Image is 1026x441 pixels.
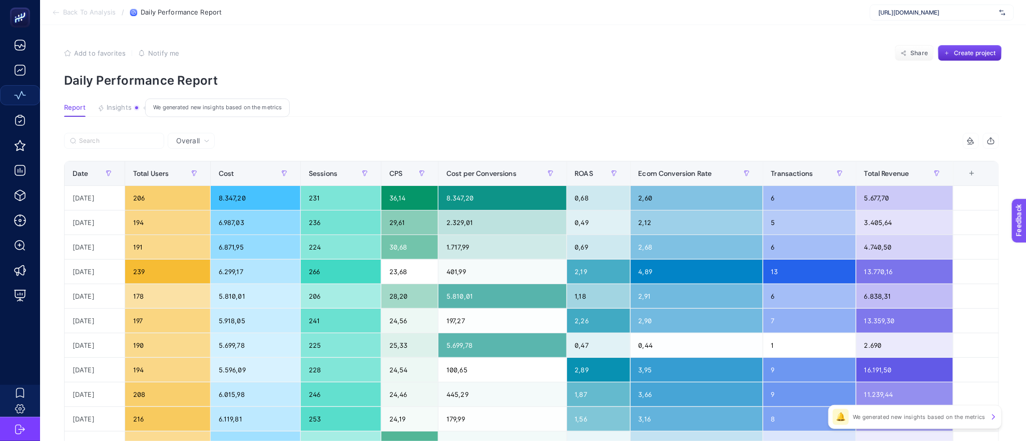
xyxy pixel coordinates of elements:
div: [DATE] [65,284,125,308]
div: 13.770,16 [856,260,953,284]
div: 25,33 [381,333,438,357]
div: 1,18 [567,284,630,308]
span: Total Users [133,169,169,177]
span: / [122,8,124,16]
div: 3.405,64 [856,210,953,235]
img: svg%3e [999,8,1005,18]
div: 4.740,50 [856,235,953,259]
div: 13.359,30 [856,309,953,333]
div: 6.987,03 [211,210,300,235]
div: 216 [125,407,210,431]
span: Feedback [6,3,38,11]
div: 11.239,44 [856,382,953,406]
button: Notify me [138,49,179,57]
div: 190 [125,333,210,357]
div: 16.191,50 [856,358,953,382]
div: 401,99 [438,260,566,284]
div: 6.119,81 [211,407,300,431]
div: 236 [301,210,381,235]
div: 8.347,20 [438,186,566,210]
div: 1,56 [567,407,630,431]
span: Daily Performance Report [141,9,222,17]
div: 5.810,01 [438,284,566,308]
span: Overall [176,136,200,146]
div: We generated new insights based on the metrics [145,99,290,117]
div: 2,90 [631,309,763,333]
span: Cost [219,169,234,177]
div: [DATE] [65,186,125,210]
div: 228 [301,358,381,382]
div: 3,66 [631,382,763,406]
div: 36,14 [381,186,438,210]
div: 3,16 [631,407,763,431]
div: 225 [301,333,381,357]
div: 0,47 [567,333,630,357]
span: [URL][DOMAIN_NAME] [878,9,995,17]
div: 8.347,20 [211,186,300,210]
div: 253 [301,407,381,431]
div: 🔔 [833,409,849,425]
div: 0,44 [631,333,763,357]
span: Sessions [309,169,337,177]
div: 2,60 [631,186,763,210]
div: 100,65 [438,358,566,382]
div: 6.871,95 [211,235,300,259]
div: 246 [301,382,381,406]
div: 197,27 [438,309,566,333]
div: 266 [301,260,381,284]
div: 5.699,78 [438,333,566,357]
div: 231 [301,186,381,210]
span: Transactions [771,169,813,177]
div: 445,29 [438,382,566,406]
span: Notify me [148,49,179,57]
div: [DATE] [65,309,125,333]
div: [DATE] [65,407,125,431]
div: 241 [301,309,381,333]
span: Add to favorites [74,49,126,57]
div: 4,89 [631,260,763,284]
div: 2.329,01 [438,210,566,235]
div: 5.677,70 [856,186,953,210]
div: 9 [763,382,856,406]
span: Date [73,169,89,177]
div: 5.810,01 [211,284,300,308]
div: + [962,169,981,177]
div: [DATE] [65,382,125,406]
div: 5 [763,210,856,235]
div: 1 [763,333,856,357]
span: Create project [954,49,996,57]
div: 2,26 [567,309,630,333]
div: 1.717,99 [438,235,566,259]
div: 2.690 [856,333,953,357]
div: 5.699,78 [211,333,300,357]
div: 206 [125,186,210,210]
div: 30,68 [381,235,438,259]
div: 2,19 [567,260,630,284]
div: 2,91 [631,284,763,308]
div: 6.015,98 [211,382,300,406]
div: [DATE] [65,333,125,357]
div: 0,69 [567,235,630,259]
div: 2,68 [631,235,763,259]
div: 13 [763,260,856,284]
span: Report [64,104,86,112]
div: 29,61 [381,210,438,235]
span: Back To Analysis [63,9,116,17]
span: CPS [389,169,402,177]
div: 191 [125,235,210,259]
div: 5.918,05 [211,309,300,333]
div: 178 [125,284,210,308]
span: ROAS [575,169,594,177]
div: 24,46 [381,382,438,406]
div: 1,87 [567,382,630,406]
div: 2,12 [631,210,763,235]
span: Share [911,49,928,57]
span: Insights [107,104,132,112]
div: [DATE] [65,260,125,284]
div: 194 [125,210,210,235]
div: 0,49 [567,210,630,235]
div: 6 [763,186,856,210]
div: 24,19 [381,407,438,431]
div: 6 [763,235,856,259]
div: [DATE] [65,210,125,235]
